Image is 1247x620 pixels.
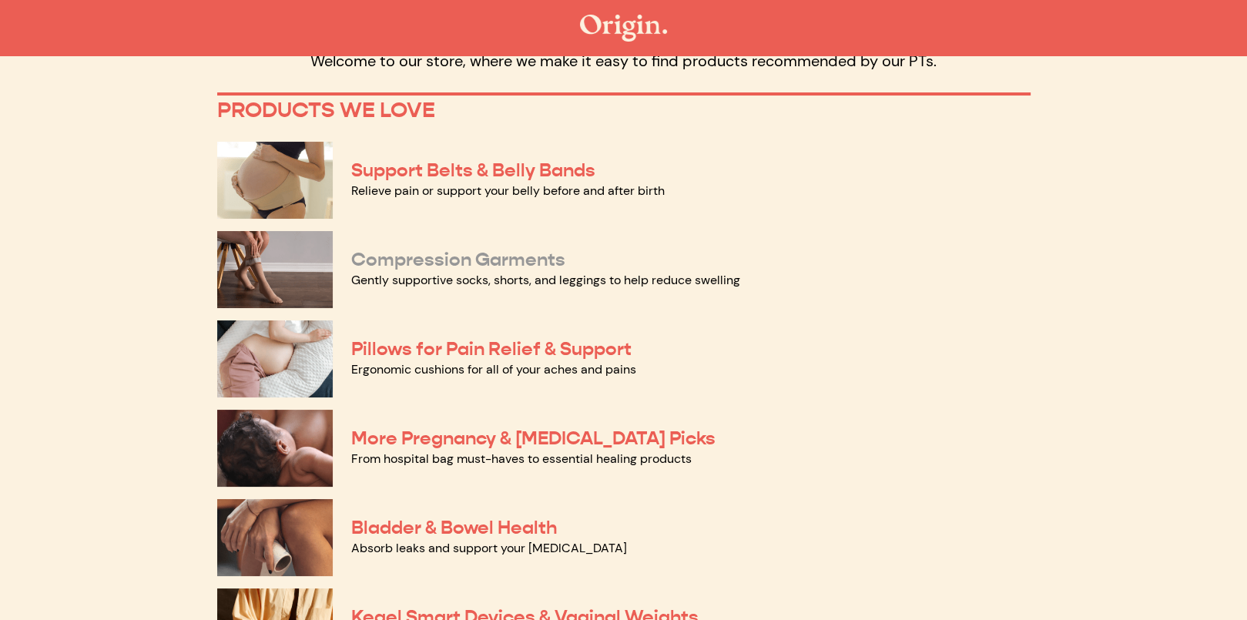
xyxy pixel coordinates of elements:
img: Support Belts & Belly Bands [217,142,333,219]
p: PRODUCTS WE LOVE [217,97,1031,123]
img: Compression Garments [217,231,333,308]
p: Welcome to our store, where we make it easy to find products recommended by our PTs. [217,51,1031,71]
a: More Pregnancy & [MEDICAL_DATA] Picks [351,427,716,450]
img: The Origin Shop [580,15,667,42]
a: Gently supportive socks, shorts, and leggings to help reduce swelling [351,272,740,288]
a: Absorb leaks and support your [MEDICAL_DATA] [351,540,627,556]
a: Ergonomic cushions for all of your aches and pains [351,361,636,377]
a: Compression Garments [351,248,565,271]
a: Relieve pain or support your belly before and after birth [351,183,665,199]
img: Bladder & Bowel Health [217,499,333,576]
a: From hospital bag must-haves to essential healing products [351,451,692,467]
a: Pillows for Pain Relief & Support [351,337,632,360]
a: Bladder & Bowel Health [351,516,557,539]
a: Support Belts & Belly Bands [351,159,595,182]
img: Pillows for Pain Relief & Support [217,320,333,397]
img: More Pregnancy & Postpartum Picks [217,410,333,487]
